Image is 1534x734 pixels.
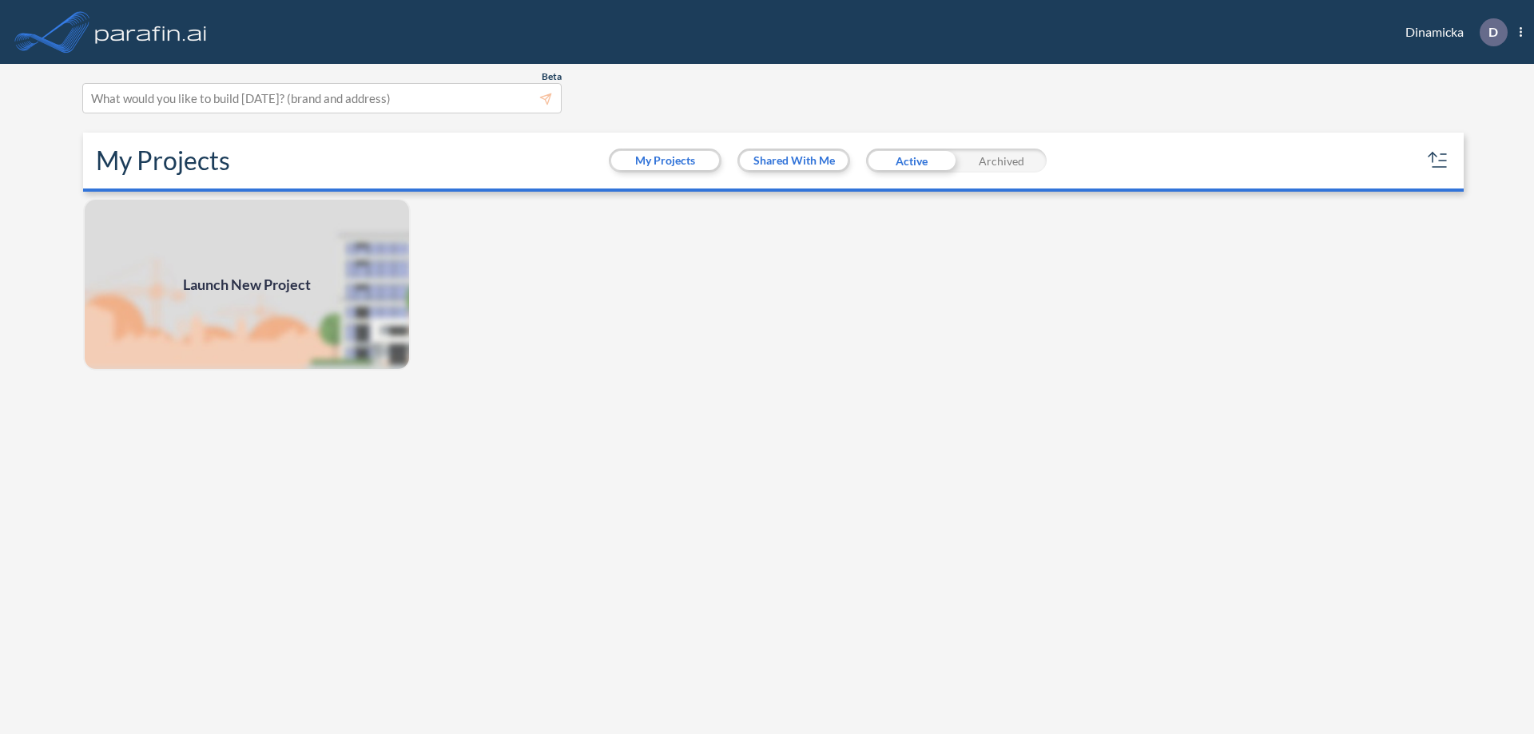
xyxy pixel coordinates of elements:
[1381,18,1522,46] div: Dinamicka
[611,151,719,170] button: My Projects
[92,16,210,48] img: logo
[542,70,562,83] span: Beta
[83,198,411,371] a: Launch New Project
[83,198,411,371] img: add
[1488,25,1498,39] p: D
[956,149,1047,173] div: Archived
[1425,148,1451,173] button: sort
[183,274,311,296] span: Launch New Project
[866,149,956,173] div: Active
[96,145,230,176] h2: My Projects
[740,151,848,170] button: Shared With Me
